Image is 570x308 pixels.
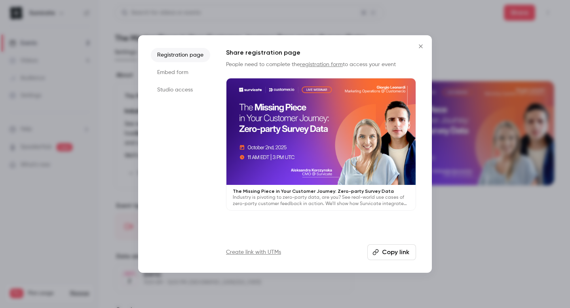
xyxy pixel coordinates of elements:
[233,188,409,194] p: The Missing Piece in Your Customer Journey: Zero-party Survey Data
[226,48,416,57] h1: Share registration page
[151,83,210,97] li: Studio access
[226,61,416,68] p: People need to complete the to access your event
[233,194,409,207] p: Industry is pivoting to zero-party data, are you? See real-world use cases of zero-party customer...
[367,244,416,260] button: Copy link
[226,78,416,211] a: The Missing Piece in Your Customer Journey: Zero-party Survey DataIndustry is pivoting to zero-pa...
[300,62,343,67] a: registration form
[413,38,429,54] button: Close
[226,248,281,256] a: Create link with UTMs
[151,48,210,62] li: Registration page
[151,65,210,80] li: Embed form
